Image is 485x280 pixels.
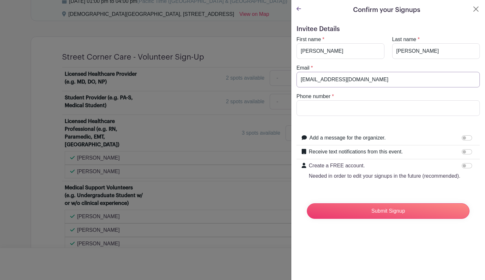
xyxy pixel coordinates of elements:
[392,36,416,43] label: Last name
[307,203,469,219] input: Submit Signup
[296,93,330,100] label: Phone number
[296,25,480,33] h5: Invitee Details
[472,5,480,13] button: Close
[309,172,460,180] p: Needed in order to edit your signups in the future (recommended).
[309,148,403,156] label: Receive text notifications from this event.
[296,64,309,72] label: Email
[309,162,460,170] p: Create a FREE account.
[353,5,420,15] h5: Confirm your Signups
[309,134,386,142] label: Add a message for the organizer.
[296,36,321,43] label: First name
